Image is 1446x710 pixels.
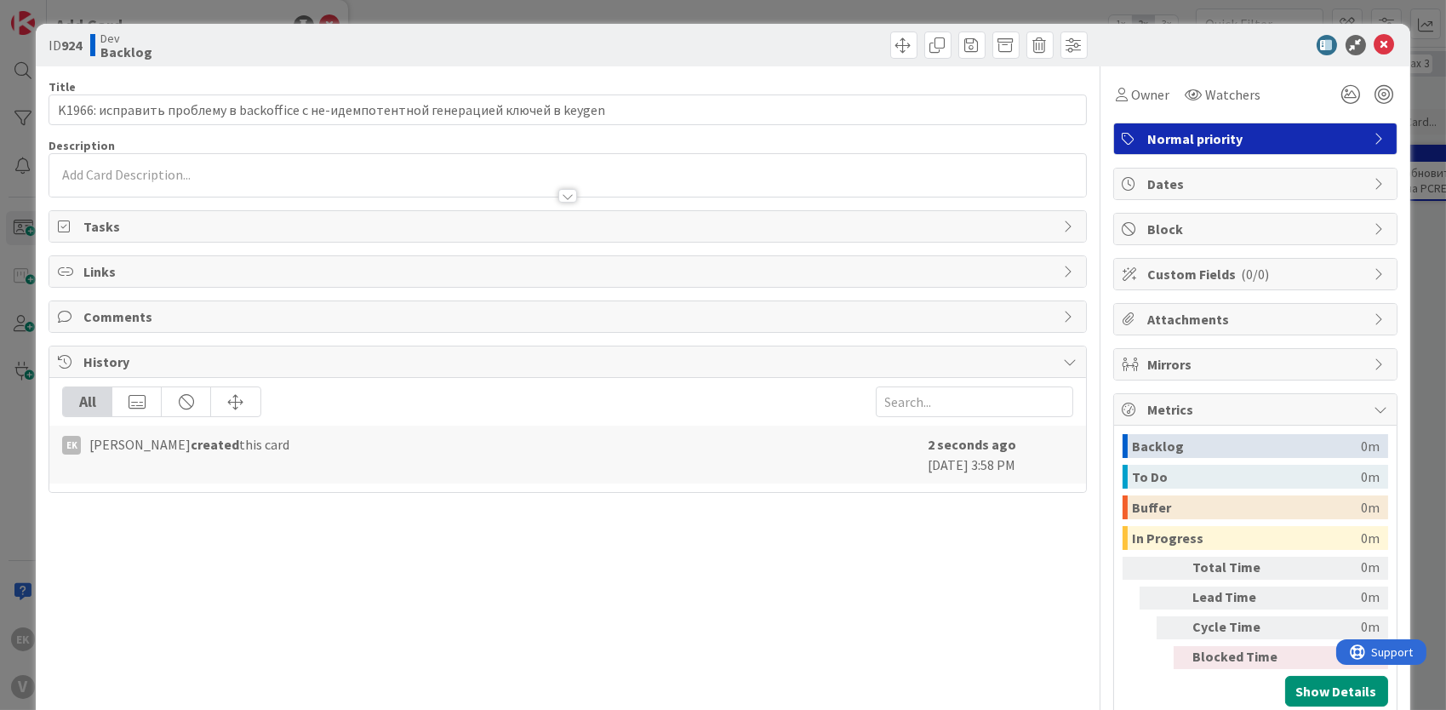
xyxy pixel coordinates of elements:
[1193,616,1287,639] div: Cycle Time
[876,386,1073,417] input: Search...
[1294,616,1380,639] div: 0m
[1294,587,1380,610] div: 0m
[1148,219,1366,239] span: Block
[63,387,112,416] div: All
[89,434,289,455] span: [PERSON_NAME] this card
[1148,129,1366,149] span: Normal priority
[1294,557,1380,580] div: 0m
[1362,465,1380,489] div: 0m
[1193,587,1287,610] div: Lead Time
[1148,354,1366,375] span: Mirrors
[1285,676,1388,707] button: Show Details
[1148,174,1366,194] span: Dates
[83,306,1054,327] span: Comments
[49,94,1086,125] input: type card name here...
[1193,646,1287,669] div: Blocked Time
[83,352,1054,372] span: History
[1206,84,1261,105] span: Watchers
[1132,84,1170,105] span: Owner
[1148,309,1366,329] span: Attachments
[49,79,76,94] label: Title
[1193,557,1287,580] div: Total Time
[1133,434,1362,458] div: Backlog
[929,434,1073,475] div: [DATE] 3:58 PM
[1133,495,1362,519] div: Buffer
[1133,526,1362,550] div: In Progress
[1362,495,1380,519] div: 0m
[1362,434,1380,458] div: 0m
[49,35,82,55] span: ID
[1362,526,1380,550] div: 0m
[36,3,77,23] span: Support
[100,31,152,45] span: Dev
[1133,465,1362,489] div: To Do
[1294,646,1380,669] div: 0m
[1148,264,1366,284] span: Custom Fields
[83,261,1054,282] span: Links
[100,45,152,59] b: Backlog
[191,436,239,453] b: created
[61,37,82,54] b: 924
[929,436,1017,453] b: 2 seconds ago
[1242,266,1270,283] span: ( 0/0 )
[1148,399,1366,420] span: Metrics
[49,138,115,153] span: Description
[62,436,81,455] div: EK
[83,216,1054,237] span: Tasks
